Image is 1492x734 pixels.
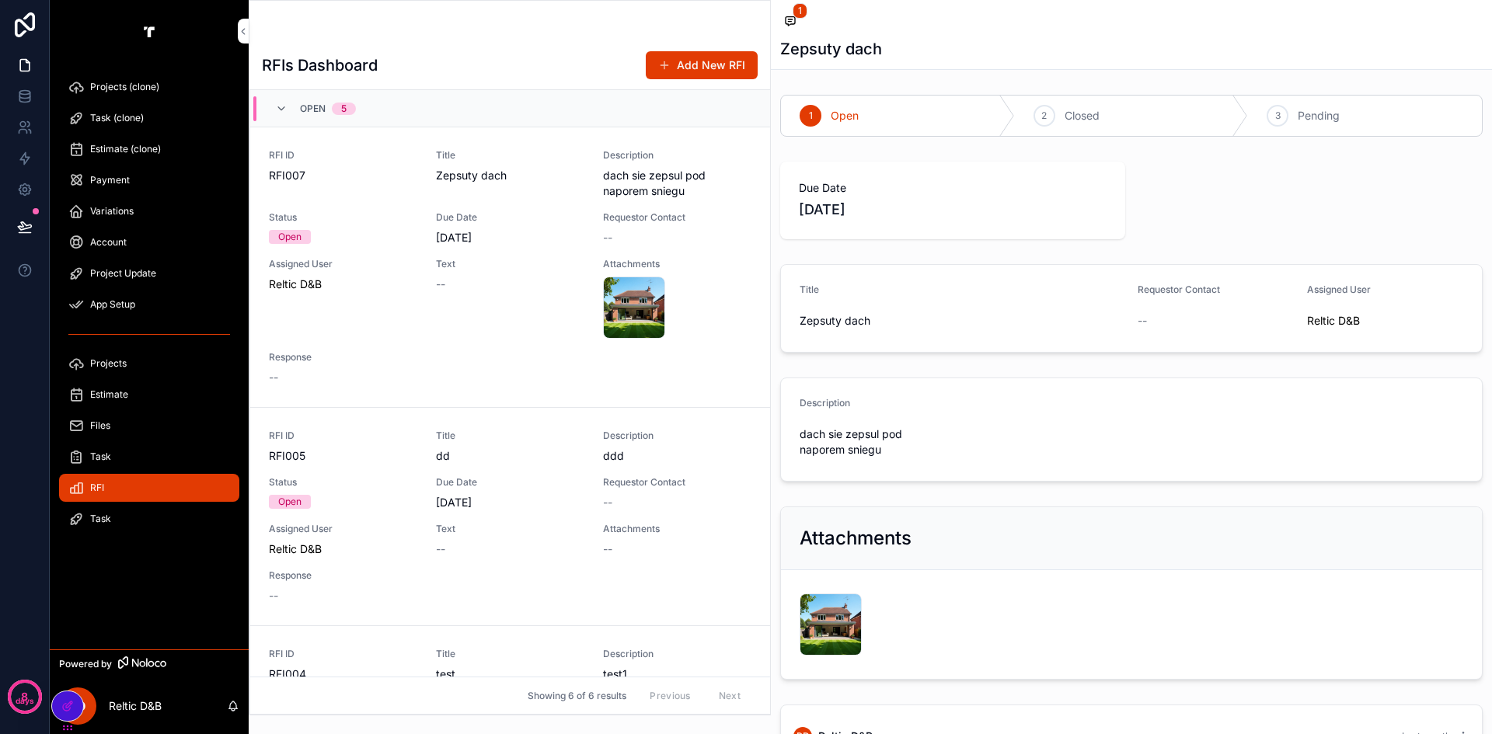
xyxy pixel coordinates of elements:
span: Zepsuty dach [800,313,1125,329]
span: RFI [90,482,104,494]
a: Estimate [59,381,239,409]
span: ddd [603,448,751,464]
p: Reltic D&B [109,698,162,714]
p: 8 [21,689,28,704]
span: RFI004 [269,666,417,682]
span: Response [269,351,417,364]
span: test [436,666,584,682]
span: Title [436,430,584,442]
span: Title [800,284,819,295]
span: -- [269,588,278,604]
span: -- [1138,313,1147,329]
span: Due Date [436,211,584,224]
span: Task [90,513,111,525]
span: Task (clone) [90,112,144,124]
span: test1 [603,666,751,682]
span: -- [603,541,612,557]
a: Variations [59,197,239,225]
span: Attachments [603,258,751,270]
span: Task [90,450,111,463]
span: Description [603,430,751,442]
span: RFI005 [269,448,417,464]
a: Project Update [59,259,239,287]
span: Requestor Contact [603,211,751,224]
span: Title [436,149,584,162]
span: Showing 6 of 6 results [528,690,626,702]
span: Assigned User [1307,284,1371,295]
button: Add New RFI [646,51,758,79]
a: Reltic D&B [1307,313,1360,329]
a: RFI IDRFI007TitleZepsuty dachDescriptiondach sie zepsul pod naporem snieguStatusOpenDue Date[DATE... [250,127,770,408]
a: App Setup [59,290,239,318]
a: Task (clone) [59,104,239,132]
span: 1 [793,3,807,19]
div: Open [278,495,302,509]
button: 1 [780,12,800,32]
span: 3 [1275,110,1281,122]
span: Assigned User [269,523,417,535]
span: Pending [1298,108,1340,123]
a: Payment [59,166,239,194]
a: Reltic D&B [269,277,322,292]
img: App logo [137,19,162,43]
span: [DATE] [436,495,584,510]
a: Projects (clone) [59,73,239,101]
span: Requestor Contact [603,476,751,489]
span: Zepsuty dach [436,168,584,183]
span: dach sie zepsul pod naporem sniegu [800,426,957,457]
span: Due Date [799,180,1107,196]
span: Assigned User [269,258,417,270]
span: RFI ID [269,648,417,660]
span: dd [436,448,584,464]
span: RFI007 [269,168,417,183]
span: RFI ID [269,430,417,442]
span: 1 [809,110,813,122]
span: Description [603,648,751,660]
span: Closed [1065,108,1100,123]
span: Due Date [436,476,584,489]
div: Open [278,230,302,244]
span: Payment [90,174,130,186]
a: Projects [59,350,239,377]
span: Estimate (clone) [90,143,161,155]
span: Attachments [603,523,751,535]
a: Estimate (clone) [59,135,239,163]
span: Open [300,103,326,115]
span: Description [603,149,751,162]
span: Status [269,476,417,489]
span: [DATE] [436,230,584,245]
span: 2 [1041,110,1047,122]
span: Powered by [59,658,112,670]
a: RFI [59,474,239,502]
span: -- [436,541,445,557]
a: Account [59,228,239,256]
span: App Setup [90,298,135,311]
a: Task [59,505,239,533]
span: Estimate [90,388,128,401]
a: Reltic D&B [269,541,322,557]
span: Response [269,569,417,582]
div: 5 [341,103,347,115]
span: Projects (clone) [90,81,159,93]
span: -- [603,495,612,510]
span: Variations [90,205,134,217]
span: -- [436,277,445,292]
span: Open [831,108,859,123]
span: -- [603,230,612,245]
div: scrollable content [50,62,249,553]
span: Projects [90,357,127,370]
span: -- [269,370,278,385]
span: Account [90,236,127,249]
span: RFI ID [269,149,417,162]
span: Requestor Contact [1138,284,1220,295]
span: Description [800,397,850,409]
span: Text [436,523,584,535]
span: Text [436,258,584,270]
span: [DATE] [799,199,1107,221]
a: Powered by [50,649,249,678]
a: Task [59,443,239,471]
a: RFI IDRFI005TitleddDescriptiondddStatusOpenDue Date[DATE]Requestor Contact--Assigned UserReltic D... [250,408,770,626]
